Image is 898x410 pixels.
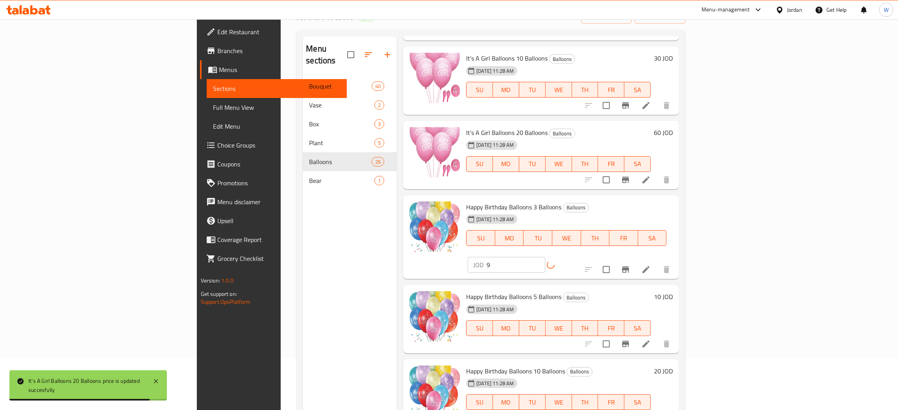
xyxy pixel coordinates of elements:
[303,133,397,152] div: Plant5
[470,158,490,170] span: SU
[359,45,378,64] span: Sort sections
[628,323,648,334] span: SA
[519,320,546,336] button: TU
[213,122,341,131] span: Edit Menu
[638,230,667,246] button: SA
[624,320,651,336] button: SA
[598,336,615,352] span: Select to update
[598,156,624,172] button: FR
[598,261,615,278] span: Select to update
[549,54,575,64] div: Balloons
[654,127,673,138] h6: 60 JOD
[628,84,648,96] span: SA
[470,233,492,244] span: SU
[470,323,490,334] span: SU
[200,174,347,192] a: Promotions
[601,158,621,170] span: FR
[550,129,575,138] span: Balloons
[372,157,384,166] div: items
[466,201,561,213] span: Happy Birthday Balloons 3 Balloons
[549,397,569,408] span: WE
[496,397,516,408] span: MO
[200,249,347,268] a: Grocery Checklist
[28,377,145,394] div: It’s A Girl Balloons 20 Balloons price is updated succesfully
[496,158,516,170] span: MO
[624,156,651,172] button: SA
[303,115,397,133] div: Box3
[657,334,676,353] button: delete
[201,289,237,299] span: Get support on:
[466,230,495,246] button: SU
[309,100,374,110] span: Vase
[303,171,397,190] div: Bear1
[217,159,341,169] span: Coupons
[624,82,651,98] button: SA
[470,397,490,408] span: SU
[567,367,592,376] span: Balloons
[581,230,610,246] button: TH
[549,129,575,138] div: Balloons
[466,320,493,336] button: SU
[217,235,341,244] span: Coverage Report
[575,323,595,334] span: TH
[493,320,519,336] button: MO
[546,82,572,98] button: WE
[524,230,552,246] button: TU
[221,275,233,286] span: 1.0.0
[375,177,384,185] span: 1
[609,230,638,246] button: FR
[378,45,397,64] button: Add section
[493,82,519,98] button: MO
[572,156,598,172] button: TH
[201,297,251,307] a: Support.OpsPlatform
[466,156,493,172] button: SU
[884,6,889,14] span: W
[549,158,569,170] span: WE
[549,84,569,96] span: WE
[466,291,561,303] span: Happy Birthday Balloons 5 Balloons
[657,96,676,115] button: delete
[303,77,397,96] div: Bouquet40
[409,127,460,177] img: It’s A Girl Balloons 20 Balloons
[616,260,635,279] button: Branch-specific-item
[217,27,341,37] span: Edit Restaurant
[374,138,384,148] div: items
[309,157,372,166] div: Balloons
[584,233,607,244] span: TH
[375,120,384,128] span: 3
[375,139,384,147] span: 5
[201,275,220,286] span: Version:
[409,291,460,342] img: Happy Birthday Balloons 5 Balloons
[657,260,676,279] button: delete
[641,339,651,349] a: Edit menu item
[546,320,572,336] button: WE
[200,41,347,60] a: Branches
[552,230,581,246] button: WE
[207,79,347,98] a: Sections
[522,158,543,170] span: TU
[563,203,589,212] span: Balloons
[487,257,545,273] input: Please enter price
[213,84,341,93] span: Sections
[309,81,372,91] span: Bouquet
[495,230,524,246] button: MO
[654,366,673,377] h6: 20 JOD
[309,138,374,148] span: Plant
[601,397,621,408] span: FR
[787,6,802,14] div: Jordan
[550,55,575,64] span: Balloons
[587,11,625,21] span: import
[522,84,543,96] span: TU
[493,394,519,410] button: MO
[309,119,374,129] div: Box
[372,158,384,166] span: 26
[409,201,460,252] img: Happy Birthday Balloons 3 Balloons
[466,82,493,98] button: SU
[654,291,673,302] h6: 10 JOD
[303,96,397,115] div: Vase2
[598,97,615,114] span: Select to update
[601,84,621,96] span: FR
[575,158,595,170] span: TH
[572,320,598,336] button: TH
